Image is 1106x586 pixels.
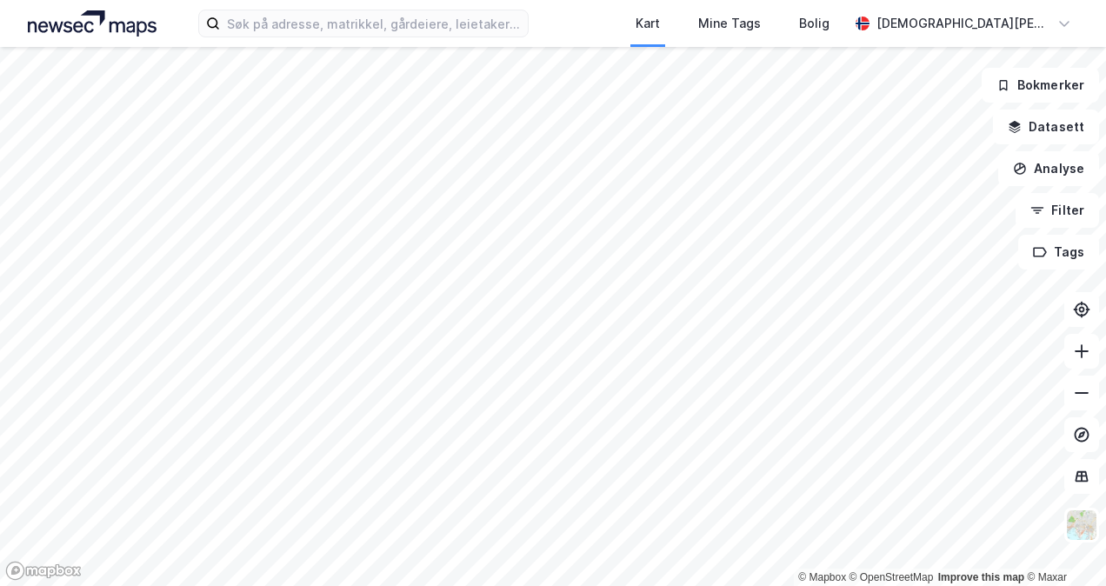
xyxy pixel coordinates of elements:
button: Datasett [993,110,1099,144]
div: Mine Tags [698,13,761,34]
a: OpenStreetMap [849,571,934,583]
img: logo.a4113a55bc3d86da70a041830d287a7e.svg [28,10,157,37]
button: Analyse [998,151,1099,186]
a: Improve this map [938,571,1024,583]
div: Bolig [799,13,829,34]
div: [DEMOGRAPHIC_DATA][PERSON_NAME] [876,13,1050,34]
button: Filter [1016,193,1099,228]
button: Tags [1018,235,1099,270]
div: Kart [636,13,660,34]
a: Mapbox [798,571,846,583]
a: Mapbox homepage [5,561,82,581]
button: Bokmerker [982,68,1099,103]
input: Søk på adresse, matrikkel, gårdeiere, leietakere eller personer [220,10,527,37]
iframe: Chat Widget [1019,503,1106,586]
